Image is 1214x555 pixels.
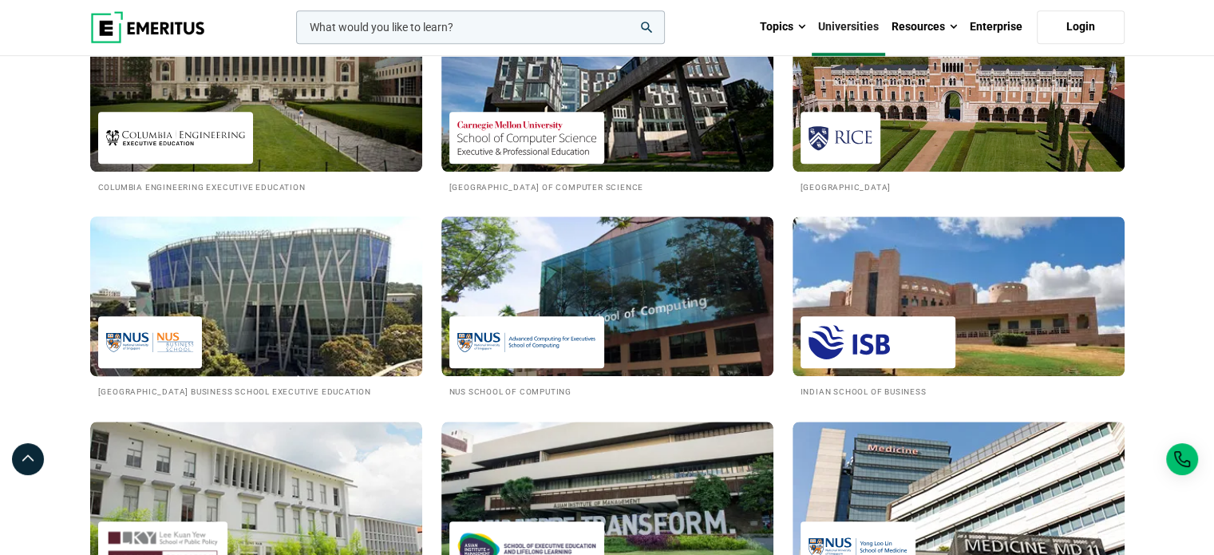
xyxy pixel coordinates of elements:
h2: Columbia Engineering Executive Education [98,180,414,193]
img: Carnegie Mellon University School of Computer Science [457,120,596,156]
h2: [GEOGRAPHIC_DATA] of Computer Science [449,180,765,193]
a: Universities We Work With NUS School of Computing NUS School of Computing [441,216,773,398]
h2: Indian School of Business [801,384,1117,398]
img: Universities We Work With [793,216,1125,376]
img: National University of Singapore Business School Executive Education [106,324,194,360]
a: Universities We Work With Carnegie Mellon University School of Computer Science [GEOGRAPHIC_DATA]... [441,12,773,193]
h2: [GEOGRAPHIC_DATA] Business School Executive Education [98,384,414,398]
a: Login [1037,10,1125,44]
img: Universities We Work With [441,216,773,376]
h2: [GEOGRAPHIC_DATA] [801,180,1117,193]
img: Universities We Work With [90,12,422,172]
img: Universities We Work With [73,208,439,384]
img: Rice University [809,120,872,156]
img: Universities We Work With [441,12,773,172]
a: Universities We Work With National University of Singapore Business School Executive Education [G... [90,216,422,398]
img: Columbia Engineering Executive Education [106,120,245,156]
a: Universities We Work With Indian School of Business Indian School of Business [793,216,1125,398]
h2: NUS School of Computing [449,384,765,398]
img: Universities We Work With [793,12,1125,172]
a: Universities We Work With Rice University [GEOGRAPHIC_DATA] [793,12,1125,193]
a: Universities We Work With Columbia Engineering Executive Education Columbia Engineering Executive... [90,12,422,193]
input: woocommerce-product-search-field-0 [296,10,665,44]
img: Indian School of Business [809,324,947,360]
img: NUS School of Computing [457,324,596,360]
